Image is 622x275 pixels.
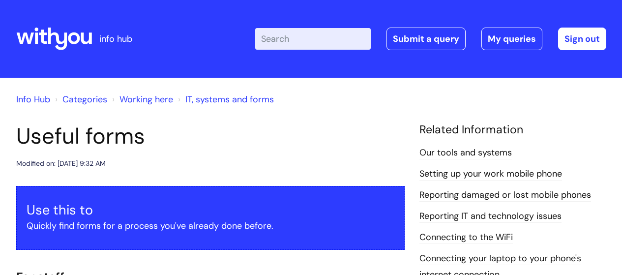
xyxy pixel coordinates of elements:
[176,92,274,107] li: IT, systems and forms
[16,93,50,105] a: Info Hub
[16,123,405,150] h1: Useful forms
[419,168,562,181] a: Setting up your work mobile phone
[255,28,606,50] div: | -
[419,210,562,223] a: Reporting IT and technology issues
[62,93,107,105] a: Categories
[119,93,173,105] a: Working here
[419,147,512,159] a: Our tools and systems
[419,123,606,137] h4: Related Information
[386,28,466,50] a: Submit a query
[27,218,394,234] p: Quickly find forms for a process you've already done before.
[53,92,107,107] li: Solution home
[481,28,542,50] a: My queries
[99,31,132,47] p: info hub
[419,189,591,202] a: Reporting damaged or lost mobile phones
[558,28,606,50] a: Sign out
[419,231,513,244] a: Connecting to the WiFi
[27,202,394,218] h3: Use this to
[255,28,371,50] input: Search
[16,157,106,170] div: Modified on: [DATE] 9:32 AM
[110,92,173,107] li: Working here
[185,93,274,105] a: IT, systems and forms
